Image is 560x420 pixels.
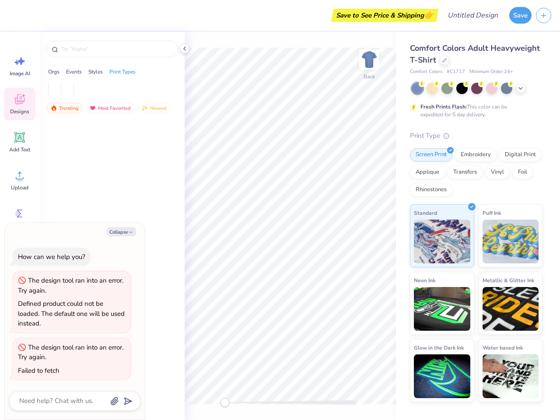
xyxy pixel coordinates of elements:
[410,43,540,65] span: Comfort Colors Adult Heavyweight T-Shirt
[360,51,378,68] img: Back
[410,183,452,196] div: Rhinestones
[89,105,96,111] img: most_fav.gif
[18,343,123,362] div: The design tool ran into an error. Try again.
[469,68,513,76] span: Minimum Order: 24 +
[48,68,59,76] div: Orgs
[18,252,85,261] div: How can we help you?
[414,208,437,217] span: Standard
[410,131,542,141] div: Print Type
[18,366,59,375] div: Failed to fetch
[410,68,442,76] span: Comfort Colors
[485,166,510,179] div: Vinyl
[420,103,467,110] strong: Fresh Prints Flash:
[220,398,229,407] div: Accessibility label
[512,166,533,179] div: Foil
[509,7,532,24] button: Save
[46,103,83,113] div: Trending
[66,68,82,76] div: Events
[18,299,125,328] div: Defined product could not be loaded. The default one will be used instead.
[364,73,375,80] div: Back
[414,343,464,352] span: Glow in the Dark Ink
[499,148,542,161] div: Digital Print
[455,148,497,161] div: Embroidery
[483,354,539,398] img: Water based Ink
[410,148,452,161] div: Screen Print
[9,146,30,153] span: Add Text
[10,70,30,77] span: Image AI
[441,7,505,24] input: Untitled Design
[11,184,28,191] span: Upload
[137,103,171,113] div: Newest
[85,103,135,113] div: Most Favorited
[447,68,465,76] span: # C1717
[483,220,539,263] img: Puff Ink
[141,105,148,111] img: newest.gif
[483,287,539,331] img: Metallic & Glitter Ink
[424,10,434,20] span: 👉
[10,108,29,115] span: Designs
[420,103,528,119] div: This color can be expedited for 5 day delivery.
[414,220,470,263] img: Standard
[483,208,501,217] span: Puff Ink
[88,68,103,76] div: Styles
[414,354,470,398] img: Glow in the Dark Ink
[50,105,57,111] img: trending.gif
[109,68,136,76] div: Print Types
[410,166,445,179] div: Applique
[448,166,483,179] div: Transfers
[107,227,136,236] button: Collapse
[60,45,172,53] input: Try "Alpha"
[18,276,123,295] div: The design tool ran into an error. Try again.
[483,343,523,352] span: Water based Ink
[414,276,435,285] span: Neon Ink
[483,276,534,285] span: Metallic & Glitter Ink
[333,9,436,22] div: Save to See Price & Shipping
[414,287,470,331] img: Neon Ink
